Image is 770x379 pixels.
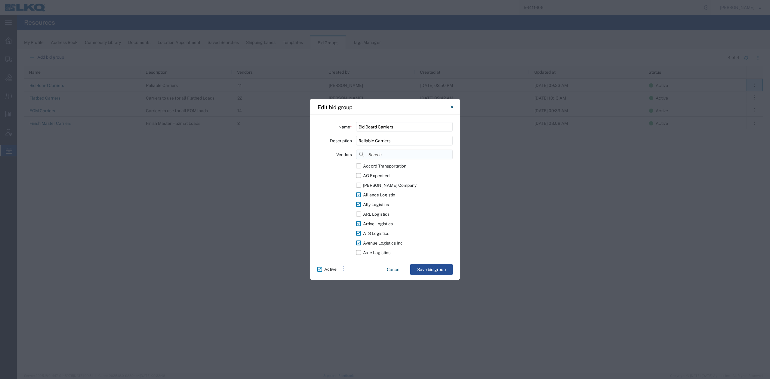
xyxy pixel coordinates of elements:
label: Description [330,136,352,146]
div: Alliance Logistix [363,192,395,198]
button: Close [446,101,458,113]
div: [PERSON_NAME] Company [363,182,417,188]
div: Axle Logistics [363,249,390,256]
input: Search [356,150,453,159]
label: Active [317,264,337,275]
div: AG Expedited [363,172,390,179]
div: Accord Transportation [363,163,406,169]
div: ATS Logistics [363,230,389,236]
button: Cancel [382,264,405,275]
h4: Edit bid group [318,103,353,111]
label: Name [338,122,352,132]
div: Ally Logistics [363,201,389,208]
button: Save bid group [410,264,453,275]
label: Vendors [336,150,352,159]
div: Arrive Logistics [363,220,393,227]
div: Avenue Logistics Inc [363,240,403,246]
div: ARL Logistics [363,211,390,217]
